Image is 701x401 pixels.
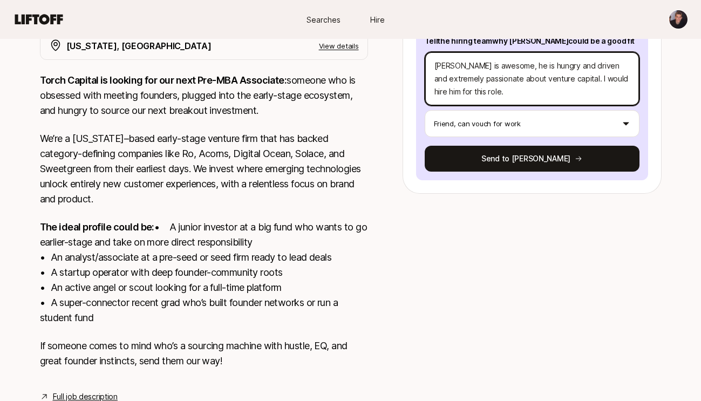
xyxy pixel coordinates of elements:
button: Send to [PERSON_NAME] [425,146,639,172]
img: Gregory Walfish [669,10,688,29]
p: [US_STATE], [GEOGRAPHIC_DATA] [66,39,212,53]
p: someone who is obsessed with meeting founders, plugged into the early-stage ecosystem, and hungry... [40,73,368,118]
a: Hire [351,10,405,30]
span: Hire [370,14,385,25]
p: Tell the hiring team why [PERSON_NAME] could be a good fit [425,35,639,47]
p: View details [319,40,359,51]
span: Searches [307,14,341,25]
strong: The ideal profile could be: [40,221,154,233]
strong: Torch Capital is looking for our next Pre-MBA Associate: [40,74,287,86]
p: If someone comes to mind who’s a sourcing machine with hustle, EQ, and great founder instincts, s... [40,338,368,369]
textarea: [PERSON_NAME] is awesome, he is hungry and driven and extremely passionate about venture capital.... [425,52,639,106]
p: • A junior investor at a big fund who wants to go earlier-stage and take on more direct responsib... [40,220,368,325]
a: Searches [297,10,351,30]
button: Gregory Walfish [669,10,688,29]
p: We’re a [US_STATE]–based early-stage venture firm that has backed category-defining companies lik... [40,131,368,207]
